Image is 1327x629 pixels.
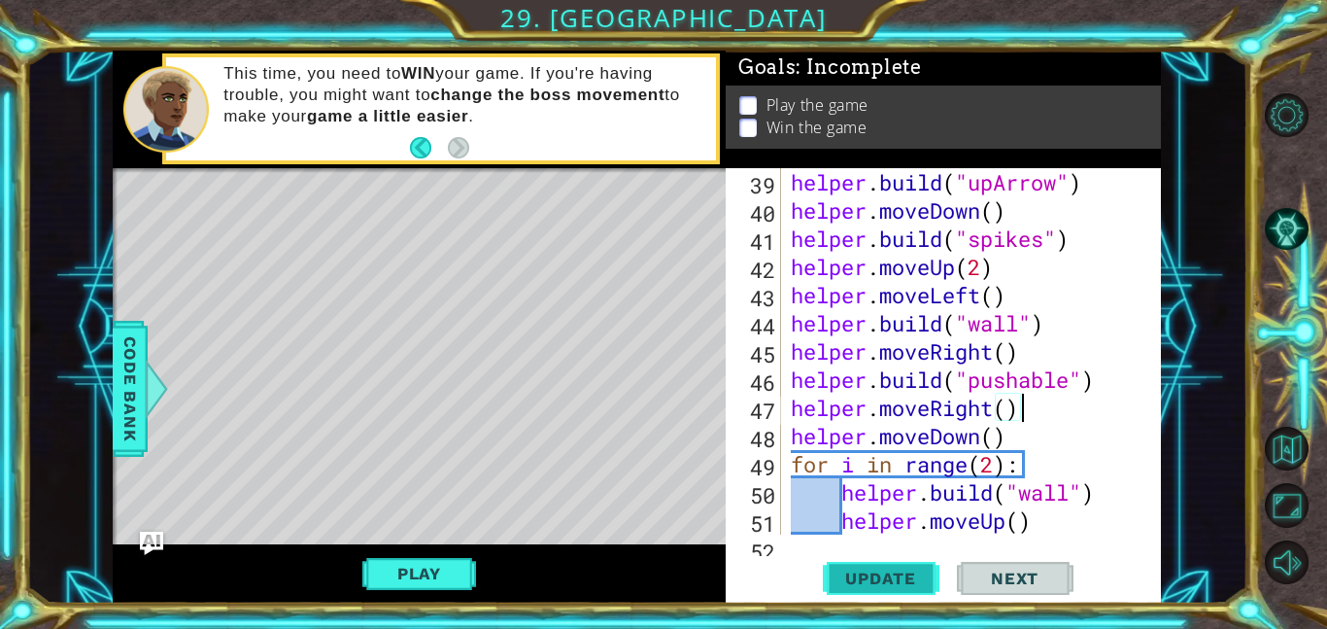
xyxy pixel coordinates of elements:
[401,64,435,83] strong: WIN
[140,532,163,555] button: Ask AI
[115,330,146,448] span: Code Bank
[1265,541,1309,584] button: Mute
[223,63,701,127] p: This time, you need to your game. If you're having trouble, you might want to to make your .
[410,137,448,158] button: Back
[730,199,781,227] div: 40
[430,86,664,104] strong: change the boss movement
[796,55,921,79] span: : Incomplete
[971,569,1058,588] span: Next
[766,117,868,138] p: Win the game
[730,453,781,481] div: 49
[957,556,1073,600] button: Next
[1265,93,1309,137] button: Level Options
[738,55,922,80] span: Goals
[766,94,868,116] p: Play the game
[730,481,781,509] div: 50
[826,569,936,588] span: Update
[362,555,476,592] button: Play
[730,425,781,453] div: 48
[730,509,781,538] div: 51
[730,538,781,566] div: 52
[730,171,781,199] div: 39
[730,312,781,340] div: 44
[730,397,781,425] div: 47
[730,368,781,397] div: 46
[1265,427,1309,471] button: Back to Map
[730,340,781,368] div: 45
[1265,483,1309,527] button: Maximize Browser
[307,107,468,125] strong: game a little easier
[730,284,781,312] div: 43
[823,556,939,600] button: Update
[730,227,781,256] div: 41
[1265,207,1309,251] button: AI Hint
[448,137,469,158] button: Next
[1268,421,1327,477] a: Back to Map
[730,256,781,284] div: 42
